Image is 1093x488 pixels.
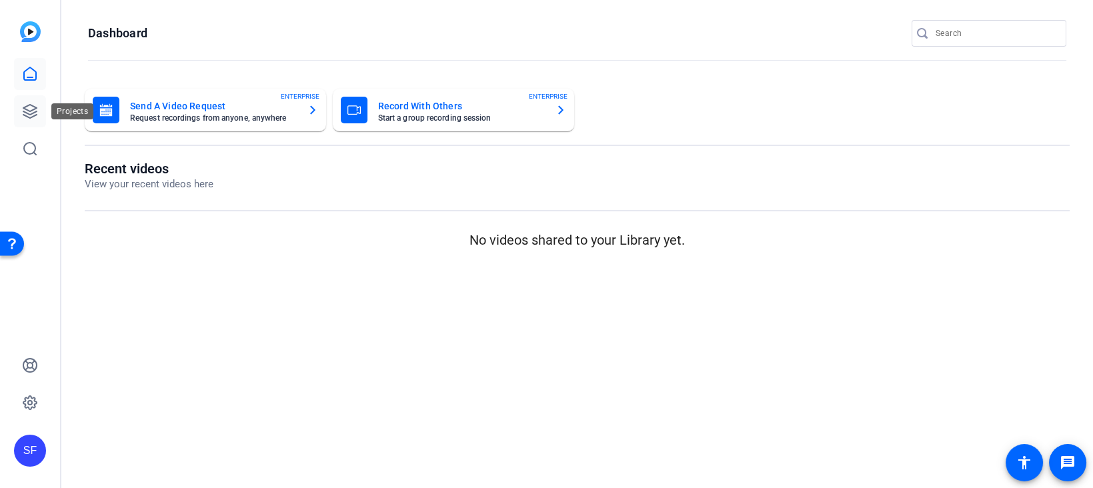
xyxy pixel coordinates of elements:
[1016,455,1032,471] mat-icon: accessibility
[333,89,574,131] button: Record With OthersStart a group recording sessionENTERPRISE
[85,89,326,131] button: Send A Video RequestRequest recordings from anyone, anywhereENTERPRISE
[130,114,297,122] mat-card-subtitle: Request recordings from anyone, anywhere
[130,98,297,114] mat-card-title: Send A Video Request
[14,435,46,467] div: SF
[20,21,41,42] img: blue-gradient.svg
[85,161,213,177] h1: Recent videos
[1060,455,1076,471] mat-icon: message
[85,230,1070,250] p: No videos shared to your Library yet.
[85,177,213,192] p: View your recent videos here
[281,91,319,101] span: ENTERPRISE
[88,25,147,41] h1: Dashboard
[936,25,1056,41] input: Search
[529,91,568,101] span: ENTERPRISE
[378,114,545,122] mat-card-subtitle: Start a group recording session
[51,103,93,119] div: Projects
[378,98,545,114] mat-card-title: Record With Others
